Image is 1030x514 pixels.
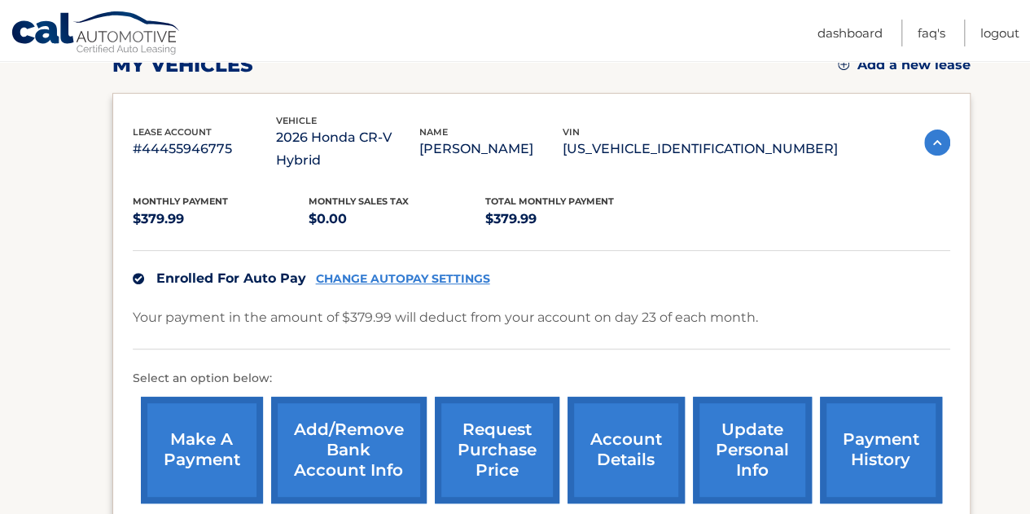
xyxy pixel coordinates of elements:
img: accordion-active.svg [924,130,950,156]
p: 2026 Honda CR-V Hybrid [276,126,419,172]
a: Logout [980,20,1019,46]
span: lease account [133,126,212,138]
p: [PERSON_NAME] [419,138,563,160]
a: payment history [820,397,942,503]
a: CHANGE AUTOPAY SETTINGS [316,272,490,286]
span: Monthly sales Tax [309,195,409,207]
a: Add a new lease [838,57,971,73]
p: $379.99 [133,208,309,231]
a: Dashboard [817,20,883,46]
p: #44455946775 [133,138,276,160]
p: $379.99 [485,208,662,231]
a: update personal info [693,397,812,503]
img: add.svg [838,59,849,70]
span: name [419,126,448,138]
span: vehicle [276,115,317,126]
p: [US_VEHICLE_IDENTIFICATION_NUMBER] [563,138,838,160]
h2: my vehicles [112,53,253,77]
span: Monthly Payment [133,195,228,207]
a: make a payment [141,397,263,503]
img: check.svg [133,273,144,284]
a: account details [568,397,685,503]
span: Enrolled For Auto Pay [156,270,306,286]
span: vin [563,126,580,138]
p: Your payment in the amount of $379.99 will deduct from your account on day 23 of each month. [133,306,758,329]
a: Cal Automotive [11,11,182,58]
a: request purchase price [435,397,559,503]
p: $0.00 [309,208,485,231]
a: Add/Remove bank account info [271,397,427,503]
a: FAQ's [918,20,945,46]
p: Select an option below: [133,369,950,389]
span: Total Monthly Payment [485,195,614,207]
